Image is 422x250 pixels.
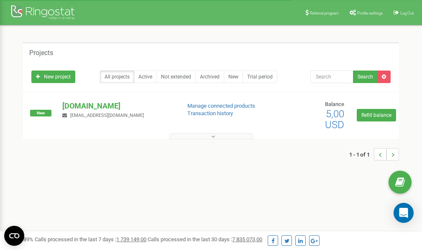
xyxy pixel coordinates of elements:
[35,236,146,242] span: Calls processed in the last 7 days :
[148,236,262,242] span: Calls processed in the last 30 days :
[400,11,414,15] span: Log Out
[325,101,344,107] span: Balance
[357,11,383,15] span: Profile settings
[134,71,157,83] a: Active
[30,110,51,116] span: New
[100,71,134,83] a: All projects
[156,71,196,83] a: Not extended
[62,101,174,111] p: [DOMAIN_NAME]
[187,103,255,109] a: Manage connected products
[31,71,75,83] a: New project
[310,11,339,15] span: Referral program
[29,49,53,57] h5: Projects
[232,236,262,242] u: 7 835 073,00
[349,140,399,169] nav: ...
[116,236,146,242] u: 1 739 149,00
[187,110,233,116] a: Transaction history
[195,71,224,83] a: Archived
[4,226,24,246] button: Open CMP widget
[394,203,414,223] div: Open Intercom Messenger
[353,71,378,83] button: Search
[349,148,374,161] span: 1 - 1 of 1
[243,71,277,83] a: Trial period
[310,71,353,83] input: Search
[325,108,344,131] span: 5,00 USD
[70,113,144,118] span: [EMAIL_ADDRESS][DOMAIN_NAME]
[224,71,243,83] a: New
[357,109,396,121] a: Refill balance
